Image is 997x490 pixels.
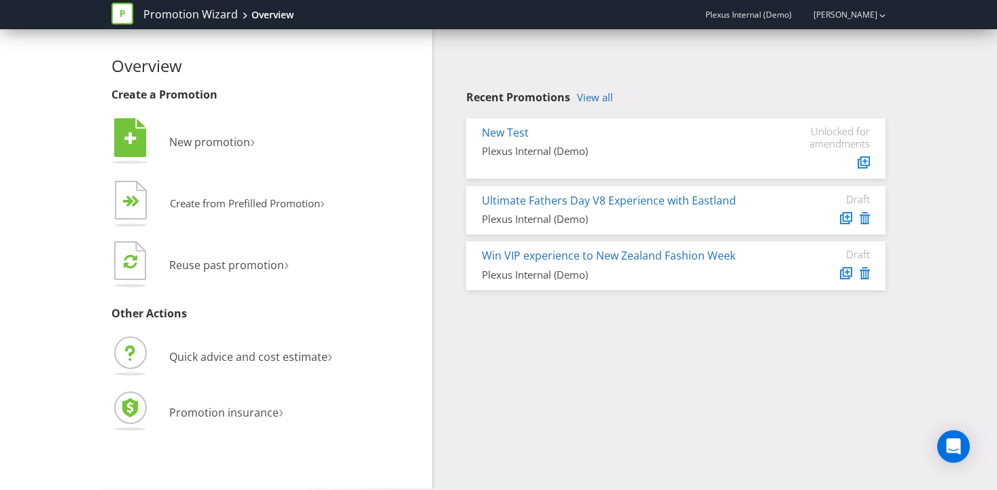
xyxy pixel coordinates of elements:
div: Plexus Internal (Demo) [482,268,768,282]
a: [PERSON_NAME] [800,9,877,20]
a: Promotion insurance› [111,405,283,420]
div: Draft [788,193,870,205]
span: Quick advice and cost estimate [169,349,328,364]
div: Draft [788,248,870,260]
h3: Create a Promotion [111,89,423,101]
span: Reuse past promotion [169,258,284,273]
span: › [284,252,289,275]
a: Ultimate Fathers Day V8 Experience with Eastland [482,193,736,208]
span: › [320,192,325,213]
span: › [328,344,332,366]
div: Open Intercom Messenger [937,430,970,463]
div: Unlocked for amendments [788,125,870,150]
tspan:  [124,131,137,146]
a: View all [577,92,613,103]
a: New Test [482,125,529,140]
a: Quick advice and cost estimate› [111,349,332,364]
span: › [250,129,255,152]
h2: Overview [111,57,423,75]
span: Promotion insurance [169,405,279,420]
span: Plexus Internal (Demo) [705,9,792,20]
div: Plexus Internal (Demo) [482,144,768,158]
span: › [279,400,283,422]
div: Overview [251,8,294,22]
span: New promotion [169,135,250,150]
a: Win VIP experience to New Zealand Fashion Week [482,248,735,263]
span: Create from Prefilled Promotion [170,196,320,210]
tspan:  [124,253,137,269]
div: Plexus Internal (Demo) [482,212,768,226]
h3: Other Actions [111,308,423,320]
span: Recent Promotions [466,90,570,105]
button: Create from Prefilled Promotion› [111,177,326,232]
a: Promotion Wizard [143,7,238,22]
tspan:  [131,195,140,208]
